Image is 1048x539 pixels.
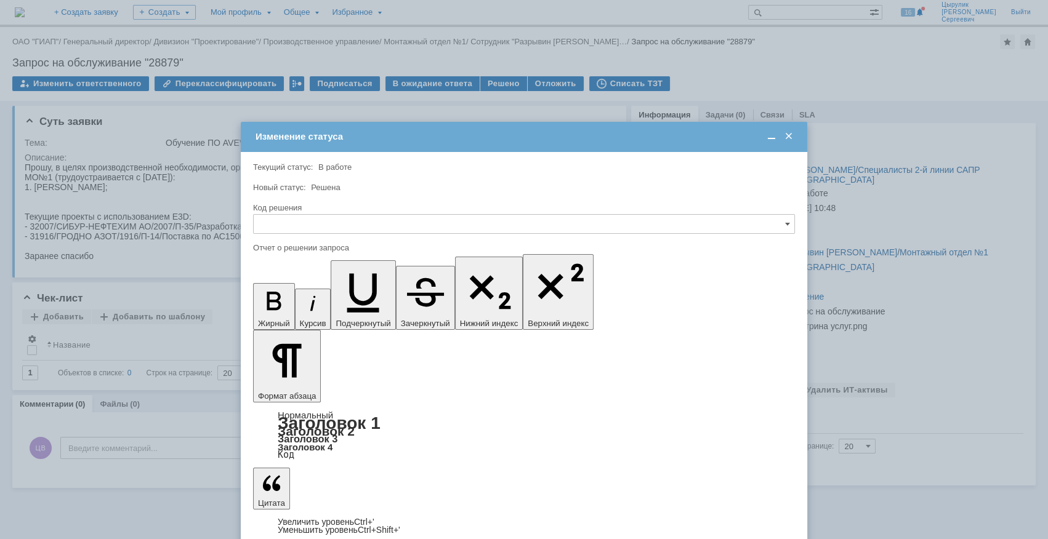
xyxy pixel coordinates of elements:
[253,204,792,212] div: Код решения
[253,411,795,459] div: Формат абзаца
[278,413,381,433] a: Заголовок 1
[295,289,331,330] button: Курсив
[278,449,294,460] a: Код
[358,525,400,535] span: Ctrl+Shift+'
[253,244,792,252] div: Отчет о решении запроса
[258,391,316,401] span: Формат абзаца
[253,330,321,402] button: Формат абзаца
[765,131,778,142] span: Свернуть (Ctrl + M)
[311,183,340,192] span: Решена
[396,266,455,330] button: Зачеркнутый
[401,319,450,328] span: Зачеркнутый
[253,518,795,534] div: Цитата
[336,319,390,328] span: Подчеркнутый
[256,131,795,142] div: Изменение статуса
[278,525,400,535] a: Decrease
[783,131,795,142] span: Закрыть
[278,442,333,452] a: Заголовок 4
[253,183,306,192] label: Новый статус:
[258,498,285,508] span: Цитата
[300,319,326,328] span: Курсив
[331,260,395,330] button: Подчеркнутый
[278,433,337,444] a: Заголовок 3
[528,319,589,328] span: Верхний индекс
[278,410,333,420] a: Нормальный
[460,319,518,328] span: Нижний индекс
[278,517,374,527] a: Increase
[318,162,352,172] span: В работе
[354,517,374,527] span: Ctrl+'
[455,257,523,330] button: Нижний индекс
[253,468,290,509] button: Цитата
[523,254,594,330] button: Верхний индекс
[253,162,313,172] label: Текущий статус:
[258,319,290,328] span: Жирный
[253,283,295,330] button: Жирный
[278,424,355,438] a: Заголовок 2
